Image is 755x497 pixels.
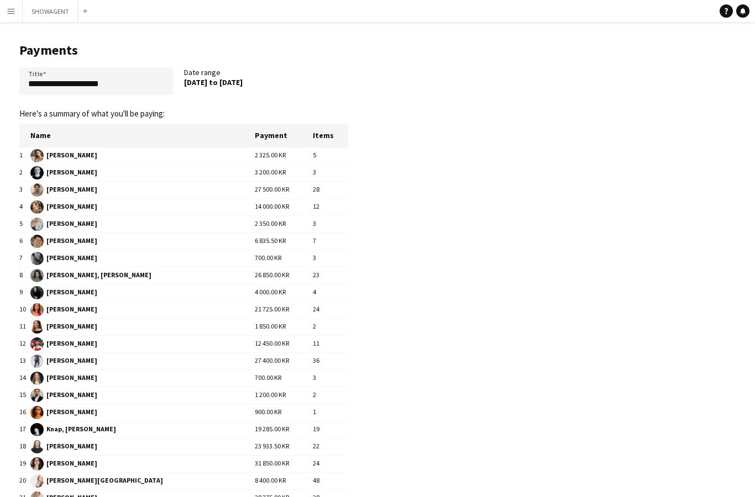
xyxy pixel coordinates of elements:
[313,421,348,438] td: 19
[313,232,348,250] td: 7
[313,455,348,472] td: 24
[30,440,255,453] span: [PERSON_NAME]
[313,198,348,215] td: 12
[313,404,348,421] td: 1
[313,352,348,369] td: 36
[30,303,255,316] span: [PERSON_NAME]
[255,250,313,267] td: 700.00 KR
[255,181,313,198] td: 27 500.00 KR
[19,472,30,489] td: 20
[255,267,313,284] td: 26 850.00 KR
[19,284,30,301] td: 9
[313,472,348,489] td: 48
[255,164,313,181] td: 3 200.00 KR
[313,181,348,198] td: 28
[30,372,255,385] span: [PERSON_NAME]
[19,335,30,352] td: 12
[19,267,30,284] td: 8
[30,286,255,299] span: [PERSON_NAME]
[313,164,348,181] td: 3
[19,404,30,421] td: 16
[255,404,313,421] td: 900.00 KR
[23,1,78,22] button: SHOWAGENT
[19,438,30,455] td: 18
[19,455,30,472] td: 19
[255,215,313,232] td: 2 350.00 KR
[30,200,255,214] span: [PERSON_NAME]
[30,218,255,231] span: [PERSON_NAME]
[19,387,30,404] td: 15
[184,77,338,87] div: [DATE] to [DATE]
[19,369,30,387] td: 14
[255,198,313,215] td: 14 000.00 KR
[19,181,30,198] td: 3
[19,301,30,318] td: 10
[30,423,255,436] span: Knap, [PERSON_NAME]
[19,250,30,267] td: 7
[255,472,313,489] td: 8 400.00 KR
[313,301,348,318] td: 24
[313,369,348,387] td: 3
[255,232,313,250] td: 6 835.50 KR
[313,267,348,284] td: 23
[30,166,255,179] span: [PERSON_NAME]
[313,215,348,232] td: 3
[30,337,255,351] span: [PERSON_NAME]
[313,438,348,455] td: 22
[30,269,255,282] span: [PERSON_NAME], [PERSON_NAME]
[30,252,255,265] span: [PERSON_NAME]
[19,215,30,232] td: 5
[255,352,313,369] td: 27 400.00 KR
[255,438,313,455] td: 23 933.50 KR
[30,183,255,197] span: [PERSON_NAME]
[255,301,313,318] td: 21 725.00 KR
[19,198,30,215] td: 4
[30,389,255,402] span: [PERSON_NAME]
[19,232,30,250] td: 6
[255,455,313,472] td: 31 850.00 KR
[30,355,255,368] span: [PERSON_NAME]
[30,124,255,147] th: Name
[19,318,30,335] td: 11
[30,235,255,248] span: [PERSON_NAME]
[313,250,348,267] td: 3
[255,387,313,404] td: 1 200.00 KR
[19,147,30,164] td: 1
[30,149,255,162] span: [PERSON_NAME]
[19,109,348,119] p: Here's a summary of what you'll be paying:
[30,474,255,488] span: [PERSON_NAME][GEOGRAPHIC_DATA]
[313,387,348,404] td: 2
[255,284,313,301] td: 4 000.00 KR
[255,335,313,352] td: 12 450.00 KR
[255,318,313,335] td: 1 850.00 KR
[19,42,348,59] h1: Payments
[313,318,348,335] td: 2
[313,124,348,147] th: Items
[30,457,255,470] span: [PERSON_NAME]
[255,124,313,147] th: Payment
[184,67,349,99] div: Date range
[313,147,348,164] td: 5
[255,421,313,438] td: 19 285.00 KR
[30,406,255,419] span: [PERSON_NAME]
[19,421,30,438] td: 17
[19,164,30,181] td: 2
[30,320,255,334] span: [PERSON_NAME]
[19,352,30,369] td: 13
[313,335,348,352] td: 11
[255,147,313,164] td: 2 325.00 KR
[313,284,348,301] td: 4
[255,369,313,387] td: 700.00 KR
